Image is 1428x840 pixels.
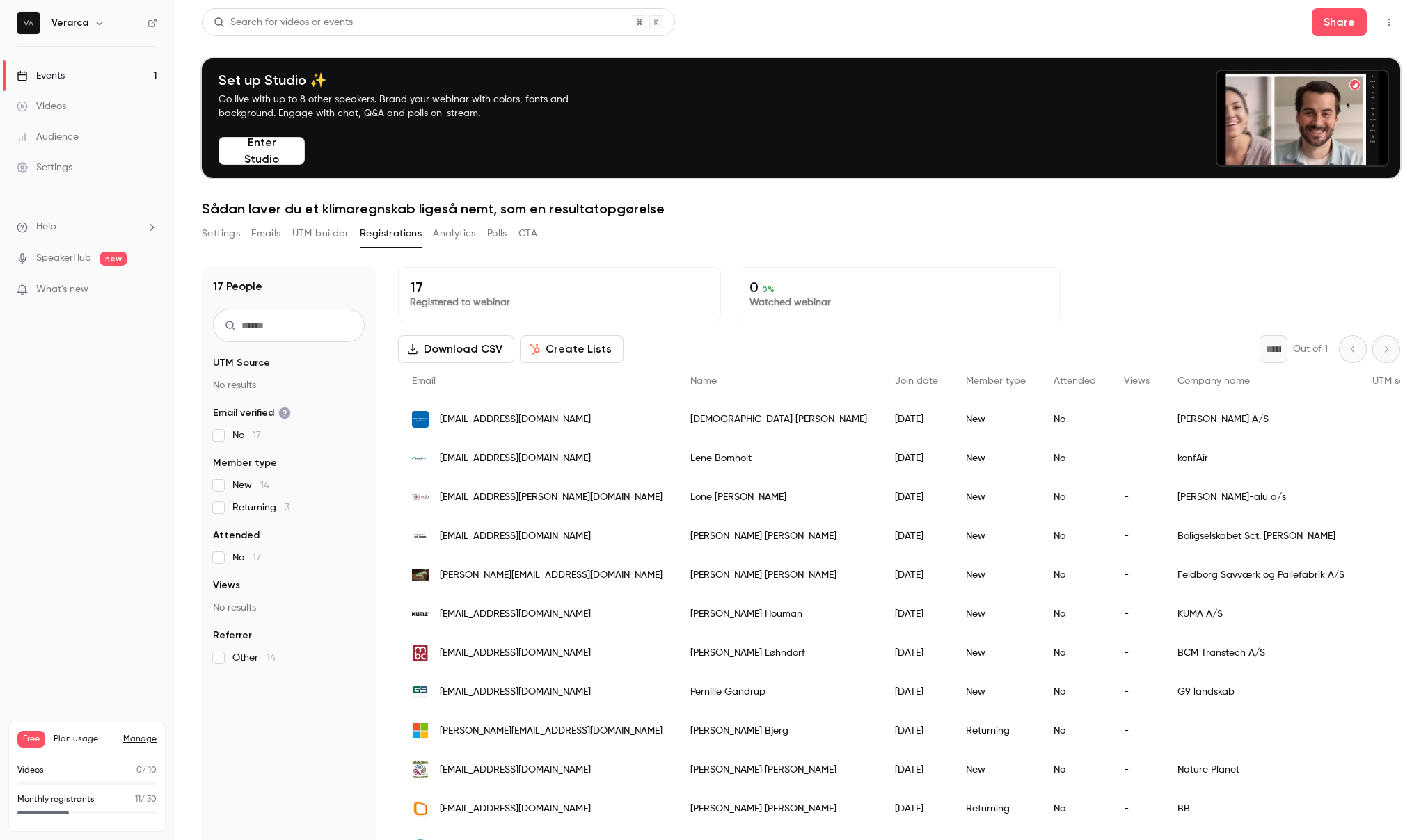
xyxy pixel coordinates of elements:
span: Join date [895,376,938,386]
p: Registered to webinar [410,296,709,309]
div: [DATE] [881,517,952,556]
span: UTM source [1372,376,1425,386]
span: Attended [1054,376,1096,386]
div: - [1110,517,1164,556]
span: Views [1124,376,1150,386]
div: [PERSON_NAME] Løhndorf [676,633,881,672]
div: No [1040,711,1110,750]
div: No [1040,400,1110,439]
div: konfAir [1164,439,1358,478]
span: Name [690,376,717,386]
div: [PERSON_NAME] [PERSON_NAME] [676,517,881,556]
span: [EMAIL_ADDRESS][DOMAIN_NAME] [440,529,591,544]
div: [DATE] [881,633,952,672]
li: help-dropdown-opener [17,220,157,234]
img: Verarca [17,12,40,34]
div: New [952,556,1040,595]
div: No [1040,556,1110,595]
span: 0 % [762,284,775,294]
div: Boligselskabet Sct. [PERSON_NAME] [1164,517,1358,556]
button: Enter Studio [219,137,305,165]
div: Settings [17,161,72,175]
a: Manage [123,734,157,745]
span: [EMAIL_ADDRESS][DOMAIN_NAME] [440,763,591,777]
span: Email verified [213,406,291,420]
button: Registrations [360,223,422,245]
span: 17 [253,430,261,440]
div: [PERSON_NAME] Houman [676,595,881,633]
div: G9 landskab [1164,672,1358,711]
div: BB [1164,789,1358,828]
span: 14 [260,480,269,490]
div: - [1110,789,1164,828]
a: SpeakerHub [36,251,91,266]
div: No [1040,439,1110,478]
div: [DEMOGRAPHIC_DATA] [PERSON_NAME] [676,400,881,439]
button: Analytics [433,223,476,245]
img: beierholm.dk [412,800,429,817]
span: [EMAIL_ADDRESS][DOMAIN_NAME] [440,451,591,466]
span: What's new [36,282,88,297]
div: Returning [952,711,1040,750]
span: [EMAIL_ADDRESS][DOMAIN_NAME] [440,607,591,622]
p: Monthly registrants [17,793,95,806]
h1: Sådan laver du et klimaregnskab ligeså nemt, som en resultatopgørelse [202,200,1400,217]
div: New [952,478,1040,517]
span: [EMAIL_ADDRESS][DOMAIN_NAME] [440,412,591,427]
div: Events [17,69,65,83]
div: [PERSON_NAME] [PERSON_NAME] [676,556,881,595]
img: live.dk [412,722,429,739]
div: New [952,517,1040,556]
div: Lone [PERSON_NAME] [676,478,881,517]
h4: Set up Studio ✨ [219,72,601,88]
div: New [952,439,1040,478]
div: [DATE] [881,672,952,711]
button: Share [1312,8,1367,36]
p: No results [213,378,365,392]
div: - [1110,711,1164,750]
span: [PERSON_NAME][EMAIL_ADDRESS][DOMAIN_NAME] [440,568,663,583]
span: [EMAIL_ADDRESS][DOMAIN_NAME] [440,646,591,661]
div: No [1040,595,1110,633]
span: 17 [253,553,261,563]
h6: Verarca [51,16,88,30]
div: New [952,750,1040,789]
div: [PERSON_NAME] Bjerg [676,711,881,750]
div: [DATE] [881,439,952,478]
span: Attended [213,528,260,542]
span: [EMAIL_ADDRESS][DOMAIN_NAME] [440,685,591,700]
div: Videos [17,99,66,113]
div: KUMA A/S [1164,595,1358,633]
div: No [1040,517,1110,556]
div: - [1110,672,1164,711]
div: No [1040,633,1110,672]
span: Returning [232,501,289,515]
img: dan-alu.dk [412,489,429,506]
div: Search for videos or events [214,15,353,30]
span: Plan usage [54,734,115,745]
img: tarp.dk [412,411,429,428]
span: Member type [213,456,277,470]
img: pallefabrik.dk [412,569,429,581]
div: Pernille Gandrup [676,672,881,711]
span: 0 [136,766,142,775]
button: CTA [518,223,537,245]
button: UTM builder [292,223,349,245]
div: - [1110,750,1164,789]
img: bcm.dk [412,645,429,661]
div: Audience [17,130,79,144]
img: konfair.dk [412,450,429,467]
span: Other [232,651,276,665]
p: / 30 [135,793,157,806]
div: Lene Bomholt [676,439,881,478]
img: bsjviborg.dk [412,528,429,544]
span: Company name [1177,376,1250,386]
span: Member type [966,376,1026,386]
div: - [1110,556,1164,595]
span: New [232,478,269,492]
div: [DATE] [881,711,952,750]
div: - [1110,439,1164,478]
span: UTM Source [213,356,270,370]
span: No [232,551,261,565]
p: No results [213,601,365,615]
